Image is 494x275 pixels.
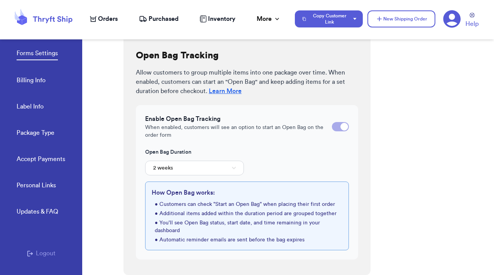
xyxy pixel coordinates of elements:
li: • Automatic reminder emails are sent before the bag expires [155,236,342,244]
li: • Customers can check "Start an Open Bag" when placing their first order [155,200,342,208]
a: Forms Settings [17,49,58,60]
a: Package Type [17,128,54,139]
span: Help [465,19,479,29]
div: Updates & FAQ [17,207,58,216]
p: Allow customers to group multiple items into one package over time. When enabled, customers can s... [136,68,352,96]
li: • You'll see Open Bag status, start date, and time remaining in your dashboard [155,219,342,234]
button: Copy Customer Link [295,10,363,27]
span: 2 weeks [153,164,173,172]
a: Updates & FAQ [17,207,58,218]
h4: Enable Open Bag Tracking [145,114,332,124]
a: Personal Links [17,181,56,192]
a: Billing Info [17,76,46,87]
h5: How Open Bag works: [152,188,342,197]
span: Purchased [149,14,179,24]
p: When enabled, customers will see an option to start an Open Bag on the order form [145,124,332,139]
a: Learn More [209,88,242,94]
a: Inventory [200,14,235,24]
button: Logout [27,249,56,258]
a: Purchased [139,14,179,24]
label: Open Bag Duration [145,148,349,156]
li: • Additional items added within the duration period are grouped together [155,210,342,217]
h2: Open Bag Tracking [136,51,219,60]
a: Label Info [17,102,44,113]
button: 2 weeks [145,161,244,175]
button: New Shipping Order [367,10,435,27]
span: Orders [98,14,118,24]
a: Accept Payments [17,154,65,165]
a: Orders [90,14,118,24]
a: Help [465,13,479,29]
span: Inventory [208,14,235,24]
div: More [257,14,281,24]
